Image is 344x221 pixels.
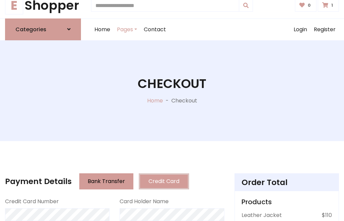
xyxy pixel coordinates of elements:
[5,177,72,186] h4: Payment Details
[242,198,332,206] h5: Products
[138,76,206,91] h1: Checkout
[171,97,197,105] p: Checkout
[147,97,163,104] a: Home
[5,197,59,206] label: Credit Card Number
[15,26,46,33] h6: Categories
[242,211,282,219] p: Leather Jacket
[330,2,335,8] span: 1
[163,97,171,105] p: -
[79,173,133,189] button: Bank Transfer
[322,211,332,219] p: $110
[91,19,114,40] a: Home
[120,197,169,206] label: Card Holder Name
[140,19,169,40] a: Contact
[290,19,310,40] a: Login
[306,2,312,8] span: 0
[242,178,332,187] h4: Order Total
[5,18,81,40] a: Categories
[139,173,189,189] button: Credit Card
[114,19,140,40] a: Pages
[310,19,339,40] a: Register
